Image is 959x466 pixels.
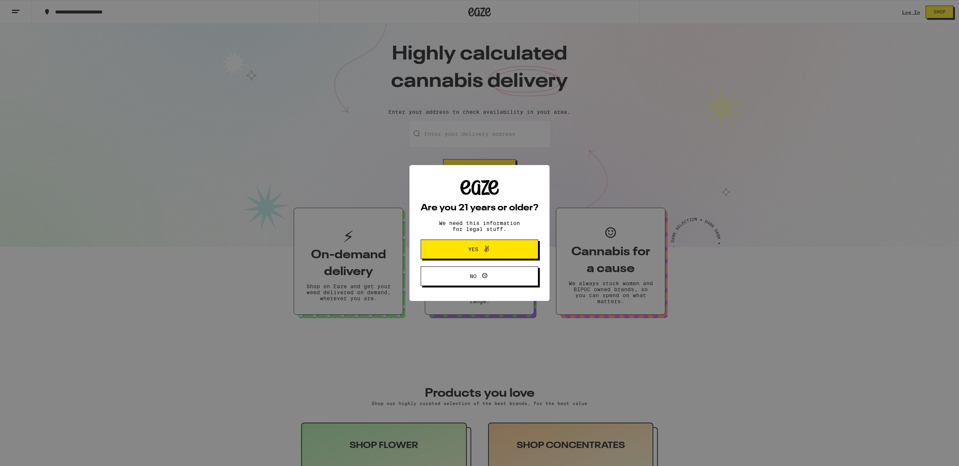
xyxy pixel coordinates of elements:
span: Yes [468,247,478,252]
h2: Are you 21 years or older? [421,204,538,213]
span: No [470,274,477,279]
button: Yes [421,240,538,259]
button: No [421,266,538,286]
p: We need this information for legal stuff. [433,220,526,232]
